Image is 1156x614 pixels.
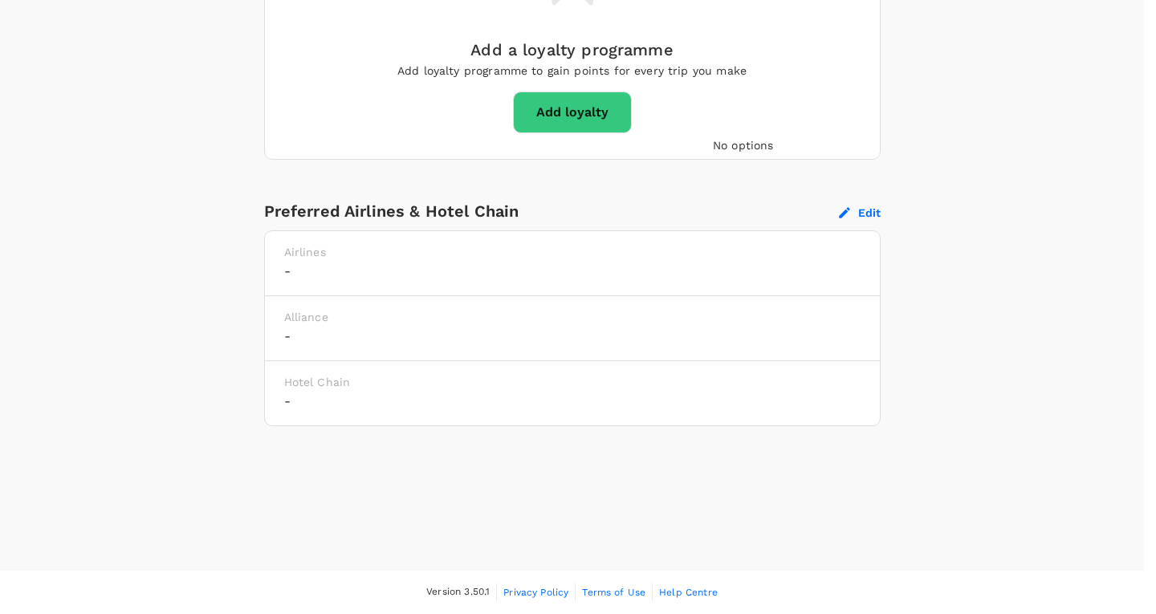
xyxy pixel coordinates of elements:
[582,587,645,598] span: Terms of Use
[264,198,839,224] div: Preferred Airlines & Hotel Chain
[397,63,747,79] p: Add loyalty programme to gain points for every trip you make
[839,205,881,220] button: Edit
[284,325,861,348] h6: -
[503,587,568,598] span: Privacy Policy
[284,260,861,283] h6: -
[426,584,490,600] span: Version 3.50.1
[713,137,918,153] div: No options
[284,390,861,413] h6: -
[513,91,632,133] button: Add loyalty
[284,374,861,390] p: Hotel Chain
[659,587,718,598] span: Help Centre
[284,309,861,325] p: Alliance
[470,37,673,63] div: Add a loyalty programme
[284,244,861,260] p: Airlines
